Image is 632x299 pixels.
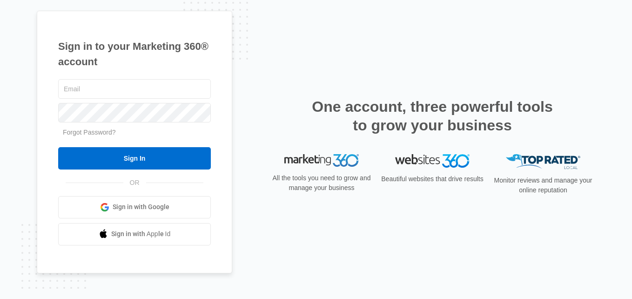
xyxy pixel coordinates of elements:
[380,174,484,184] p: Beautiful websites that drive results
[58,223,211,245] a: Sign in with Apple Id
[58,39,211,69] h1: Sign in to your Marketing 360® account
[309,97,556,135] h2: One account, three powerful tools to grow your business
[111,229,171,239] span: Sign in with Apple Id
[506,154,580,170] img: Top Rated Local
[395,154,470,168] img: Websites 360
[58,79,211,99] input: Email
[58,147,211,170] input: Sign In
[113,202,169,212] span: Sign in with Google
[284,154,359,167] img: Marketing 360
[269,173,374,193] p: All the tools you need to grow and manage your business
[491,176,595,195] p: Monitor reviews and manage your online reputation
[58,196,211,218] a: Sign in with Google
[63,129,116,136] a: Forgot Password?
[123,178,146,188] span: OR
